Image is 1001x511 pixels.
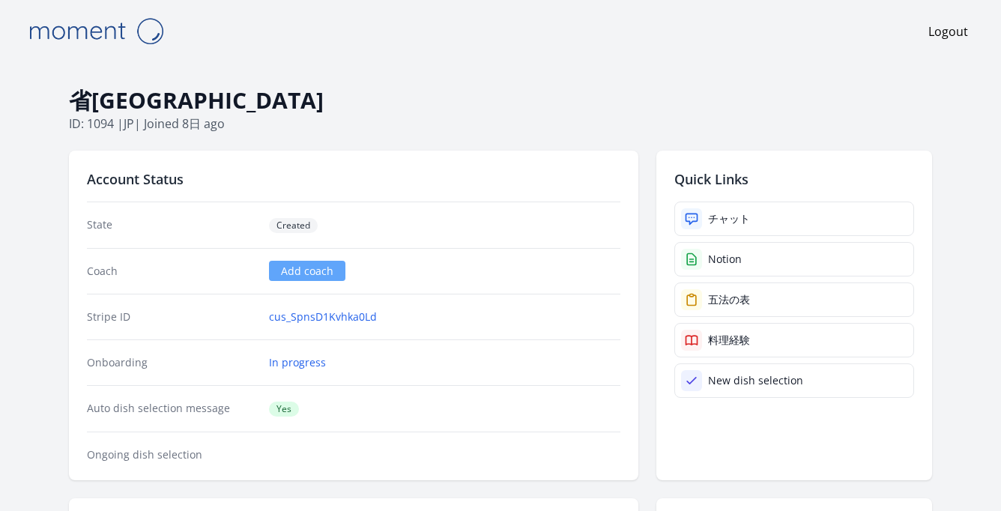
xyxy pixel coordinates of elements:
dt: Onboarding [87,355,257,370]
dt: Auto dish selection message [87,401,257,417]
div: チャット [708,211,750,226]
div: 五法の表 [708,292,750,307]
div: Notion [708,252,742,267]
a: チャット [674,202,914,236]
a: In progress [269,355,326,370]
dt: Stripe ID [87,309,257,324]
a: cus_SpnsD1Kvhka0Ld [269,309,377,324]
img: Moment [21,12,171,50]
a: 五法の表 [674,282,914,317]
span: jp [124,115,134,132]
span: Created [269,218,318,233]
div: New dish selection [708,373,803,388]
dt: Coach [87,264,257,279]
a: Logout [928,22,968,40]
dt: Ongoing dish selection [87,447,257,462]
h2: Account Status [87,169,620,190]
a: Notion [674,242,914,276]
a: Add coach [269,261,345,281]
h2: Quick Links [674,169,914,190]
h1: 省[GEOGRAPHIC_DATA] [69,86,932,115]
span: Yes [269,402,299,417]
dt: State [87,217,257,233]
div: 料理経験 [708,333,750,348]
a: New dish selection [674,363,914,398]
p: ID: 1094 | | Joined 8日 ago [69,115,932,133]
a: 料理経験 [674,323,914,357]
